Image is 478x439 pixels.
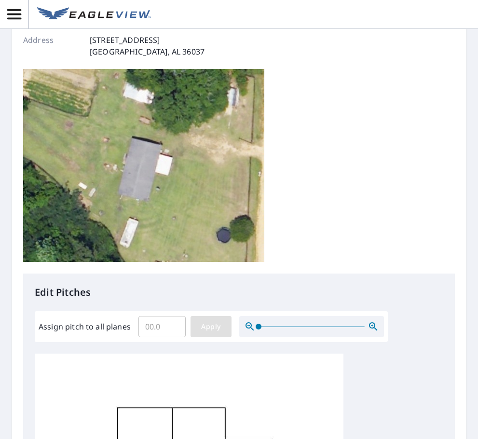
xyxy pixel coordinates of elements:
button: Apply [191,316,232,337]
input: 00.0 [138,313,186,340]
img: EV Logo [37,7,151,22]
p: Address [23,34,81,57]
p: Edit Pitches [35,285,443,300]
label: Assign pitch to all planes [39,321,131,332]
p: [STREET_ADDRESS] [GEOGRAPHIC_DATA], AL 36037 [90,34,205,57]
img: Top image [23,69,264,262]
span: Apply [198,321,224,333]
